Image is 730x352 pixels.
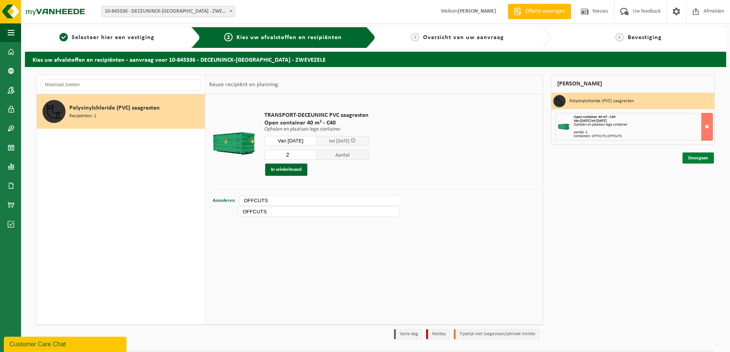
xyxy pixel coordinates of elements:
[615,33,624,41] span: 4
[265,164,307,176] button: In winkelmand
[523,8,567,15] span: Offerte aanvragen
[264,119,369,127] span: Open container 40 m³ - C40
[411,33,419,41] span: 3
[628,34,662,41] span: Bevestiging
[101,6,235,17] span: 10-845336 - DECEUNINCK-VIENNE - ZWEVEZELE
[69,103,160,113] span: Polyvinylchloride (PVC) zaagresten
[551,75,715,93] div: [PERSON_NAME]
[4,335,128,352] iframe: chat widget
[72,34,154,41] span: Selecteer hier een vestiging
[238,206,399,217] input: bv. C10-005
[682,152,714,164] a: Doorgaan
[59,33,68,41] span: 1
[213,198,235,203] span: Annuleren
[569,95,634,107] h3: Polyvinylchloride (PVC) zaagresten
[25,52,726,67] h2: Kies uw afvalstoffen en recipiënten - aanvraag voor 10-845336 - DECEUNINCK-[GEOGRAPHIC_DATA] - ZW...
[41,79,201,90] input: Materiaal zoeken
[236,34,342,41] span: Kies uw afvalstoffen en recipiënten
[240,195,400,206] input: bv. C10-005
[37,94,205,129] button: Polyvinylchloride (PVC) zaagresten Recipiënten: 1
[69,113,96,120] span: Recipiënten: 1
[329,139,349,144] span: tot [DATE]
[264,111,369,119] span: TRANSPORT-DECEUNINC PVC zaagresten
[102,6,235,17] span: 10-845336 - DECEUNINCK-VIENNE - ZWEVEZELE
[394,329,422,339] li: Vaste dag
[317,150,369,160] span: Aantal
[574,119,607,123] strong: Van [DATE] tot [DATE]
[574,134,713,138] div: Containers: OFFCUTS;OFFCUTS
[574,131,713,134] div: Aantal: 2
[423,34,504,41] span: Overzicht van uw aanvraag
[224,33,233,41] span: 2
[212,195,236,206] button: Annuleren
[205,75,282,94] div: Keuze recipiënt en planning
[574,123,713,127] div: Ophalen en plaatsen lege container
[264,136,317,146] input: Selecteer datum
[426,329,450,339] li: Holiday
[264,127,369,132] p: Ophalen en plaatsen lege container
[29,33,185,42] a: 1Selecteer hier een vestiging
[574,115,615,119] span: Open container 40 m³ - C40
[454,329,540,339] li: Tijdelijk niet toegestaan/période limitée
[458,8,496,14] strong: [PERSON_NAME]
[508,4,571,19] a: Offerte aanvragen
